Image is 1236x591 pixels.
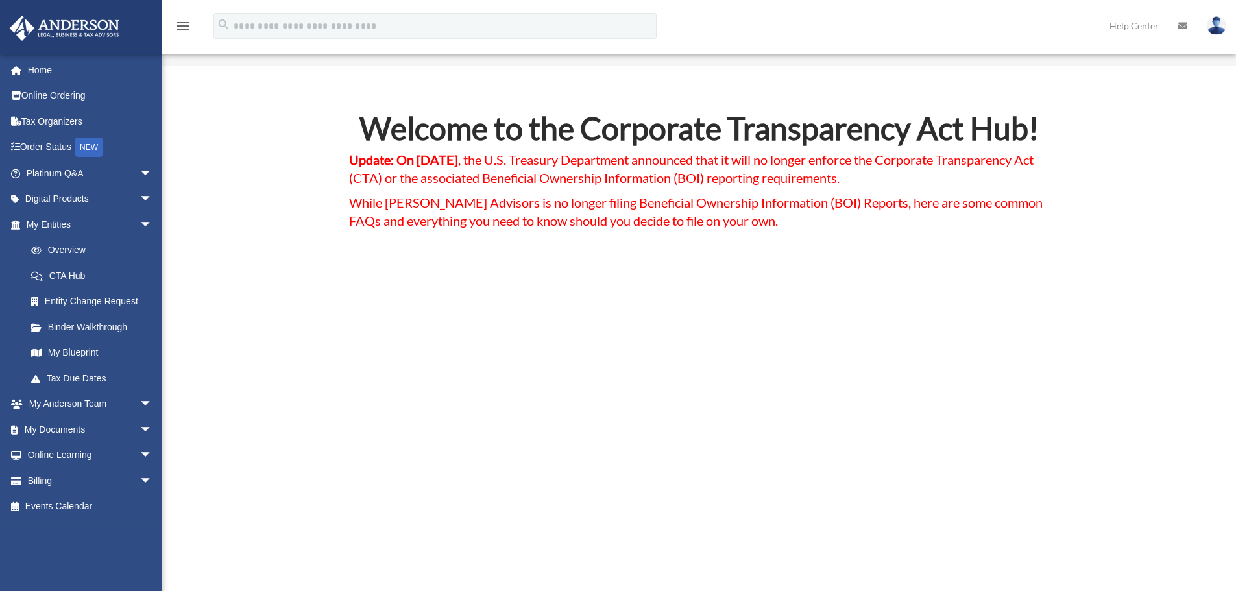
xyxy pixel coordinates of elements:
[9,494,172,520] a: Events Calendar
[18,340,172,366] a: My Blueprint
[139,160,165,187] span: arrow_drop_down
[175,18,191,34] i: menu
[9,391,172,417] a: My Anderson Teamarrow_drop_down
[349,152,458,167] strong: Update: On [DATE]
[139,391,165,418] span: arrow_drop_down
[9,83,172,109] a: Online Ordering
[139,442,165,469] span: arrow_drop_down
[18,263,165,289] a: CTA Hub
[18,314,172,340] a: Binder Walkthrough
[139,211,165,238] span: arrow_drop_down
[9,108,172,134] a: Tax Organizers
[9,468,172,494] a: Billingarrow_drop_down
[9,160,172,186] a: Platinum Q&Aarrow_drop_down
[139,416,165,443] span: arrow_drop_down
[349,195,1043,228] span: While [PERSON_NAME] Advisors is no longer filing Beneficial Ownership Information (BOI) Reports, ...
[1207,16,1226,35] img: User Pic
[9,57,172,83] a: Home
[217,18,231,32] i: search
[139,468,165,494] span: arrow_drop_down
[9,186,172,212] a: Digital Productsarrow_drop_down
[18,289,172,315] a: Entity Change Request
[6,16,123,41] img: Anderson Advisors Platinum Portal
[175,23,191,34] a: menu
[139,186,165,213] span: arrow_drop_down
[9,211,172,237] a: My Entitiesarrow_drop_down
[349,113,1050,151] h2: Welcome to the Corporate Transparency Act Hub!
[75,138,103,157] div: NEW
[18,365,172,391] a: Tax Due Dates
[419,255,980,570] iframe: Corporate Transparency Act Shocker: Treasury Announces Major Updates!
[349,152,1034,186] span: , the U.S. Treasury Department announced that it will no longer enforce the Corporate Transparenc...
[9,134,172,161] a: Order StatusNEW
[9,442,172,468] a: Online Learningarrow_drop_down
[18,237,172,263] a: Overview
[9,416,172,442] a: My Documentsarrow_drop_down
